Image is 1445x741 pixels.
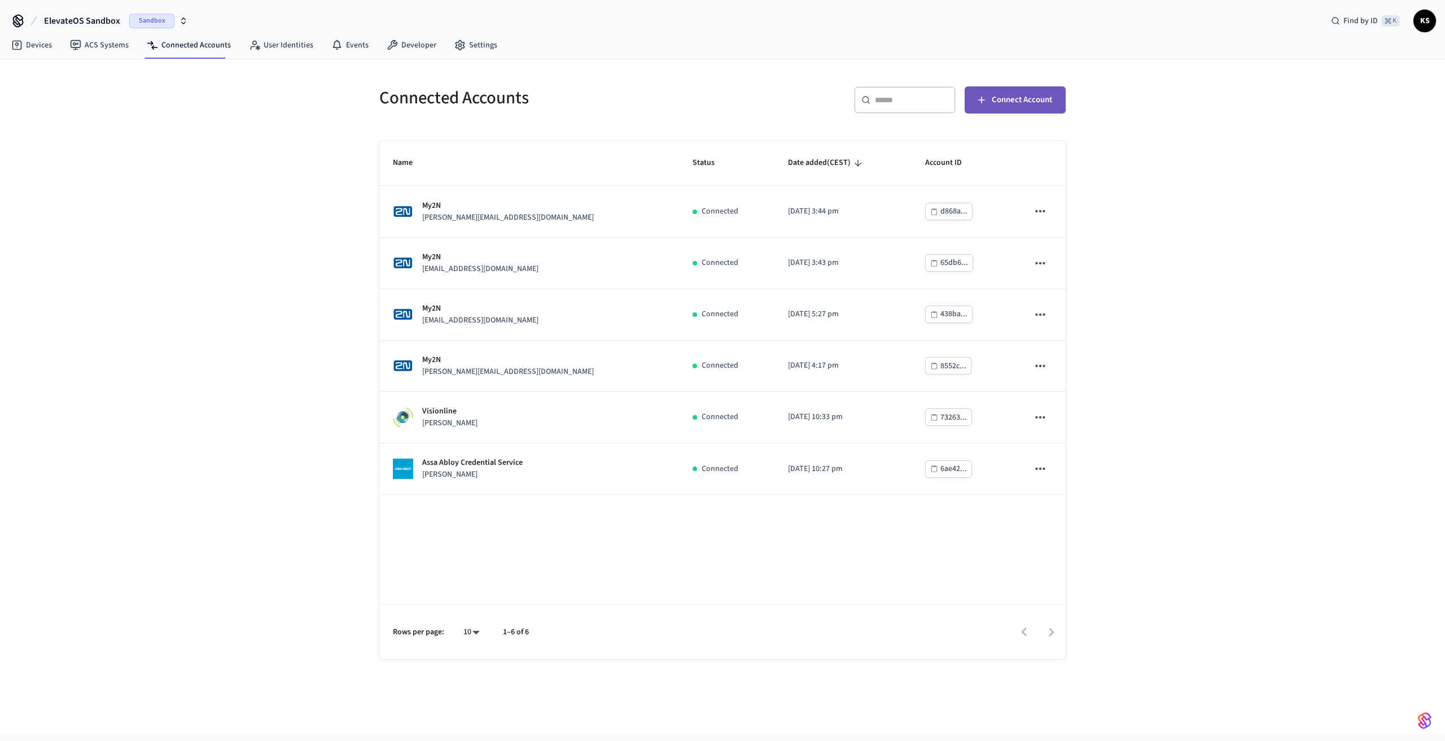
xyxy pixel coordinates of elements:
p: [PERSON_NAME] [422,417,478,429]
div: 73263... [940,411,967,425]
span: Date added(CEST) [788,154,865,172]
a: Events [322,35,378,55]
img: 2N Logo, Square [393,202,413,221]
button: 438ba... [925,306,973,323]
p: My2N [422,200,594,212]
p: My2N [422,303,538,315]
img: 2N Logo, Square [393,253,413,273]
a: ACS Systems [61,35,138,55]
img: Visionline [393,407,413,428]
p: [DATE] 3:43 pm [788,257,898,269]
img: 2N Logo, Square [393,304,413,324]
div: 438ba... [940,307,967,321]
button: 6ae42... [925,460,972,478]
button: d868a... [925,203,973,220]
span: Account ID [925,154,977,172]
p: [PERSON_NAME] [422,469,523,481]
button: 8552c... [925,357,971,374]
div: Find by ID⌘ K [1322,11,1409,31]
a: Settings [445,35,506,55]
span: Status [693,154,729,172]
p: Connected [702,463,738,475]
span: Name [393,154,427,172]
img: ASSA ABLOY Credential Service [393,459,413,479]
p: Assa Abloy Credential Service [422,457,523,469]
p: [PERSON_NAME][EMAIL_ADDRESS][DOMAIN_NAME] [422,366,594,378]
a: User Identities [240,35,322,55]
p: Connected [702,308,738,320]
p: [DATE] 4:17 pm [788,360,898,372]
a: Developer [378,35,445,55]
button: Connect Account [965,86,1066,114]
span: Connect Account [992,93,1052,107]
p: [DATE] 5:27 pm [788,308,898,320]
p: My2N [422,354,594,366]
p: [DATE] 3:44 pm [788,206,898,217]
p: [EMAIL_ADDRESS][DOMAIN_NAME] [422,315,538,326]
p: My2N [422,251,538,263]
p: Connected [702,360,738,372]
button: KS [1413,10,1436,32]
img: SeamLogoGradient.69752ec5.svg [1418,712,1431,730]
p: Connected [702,411,738,423]
p: [EMAIL_ADDRESS][DOMAIN_NAME] [422,263,538,275]
p: Connected [702,206,738,217]
img: 2N Logo, Square [393,356,413,376]
div: 65db6... [940,256,968,270]
span: ⌘ K [1381,15,1400,27]
p: 1–6 of 6 [503,626,529,638]
div: 6ae42... [940,462,967,476]
div: 8552c... [940,359,966,373]
h5: Connected Accounts [379,86,716,110]
span: Sandbox [129,14,174,28]
p: [DATE] 10:27 pm [788,463,898,475]
div: 10 [458,624,485,640]
p: [PERSON_NAME][EMAIL_ADDRESS][DOMAIN_NAME] [422,212,594,224]
span: ElevateOS Sandbox [44,14,120,28]
p: Connected [702,257,738,269]
table: sticky table [379,141,1066,495]
a: Connected Accounts [138,35,240,55]
span: KS [1415,11,1435,31]
button: 65db6... [925,254,973,272]
p: [DATE] 10:33 pm [788,411,898,423]
a: Devices [2,35,61,55]
p: Rows per page: [393,626,444,638]
button: 73263... [925,408,972,426]
span: Find by ID [1343,15,1378,27]
div: d868a... [940,204,967,219]
p: Visionline [422,406,478,417]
